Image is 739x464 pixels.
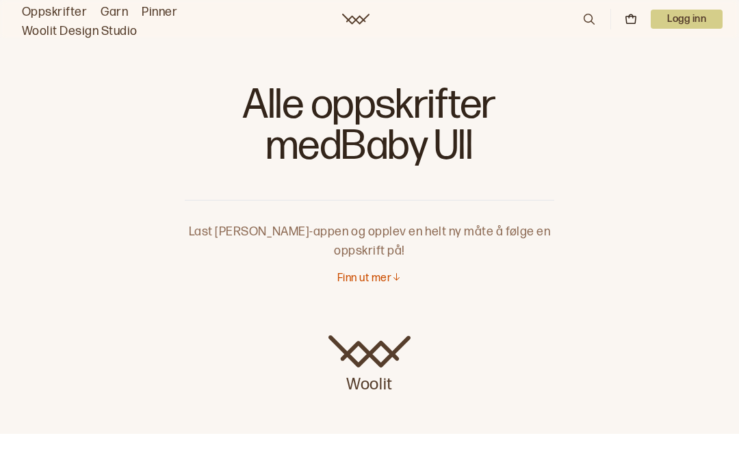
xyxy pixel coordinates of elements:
button: User dropdown [651,10,723,29]
p: Logg inn [651,10,723,29]
h1: Alle oppskrifter med Baby Ull [185,82,554,178]
a: Garn [101,3,128,22]
p: Finn ut mer [337,272,391,286]
a: Oppskrifter [22,3,87,22]
a: Woolit [342,14,369,25]
p: Woolit [328,368,411,396]
img: Woolit [328,335,411,368]
a: Woolit Design Studio [22,22,138,41]
a: Pinner [142,3,177,22]
button: Finn ut mer [337,272,402,286]
a: Woolit [328,335,411,396]
p: Last [PERSON_NAME]-appen og opplev en helt ny måte å følge en oppskrift på! [185,201,554,261]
